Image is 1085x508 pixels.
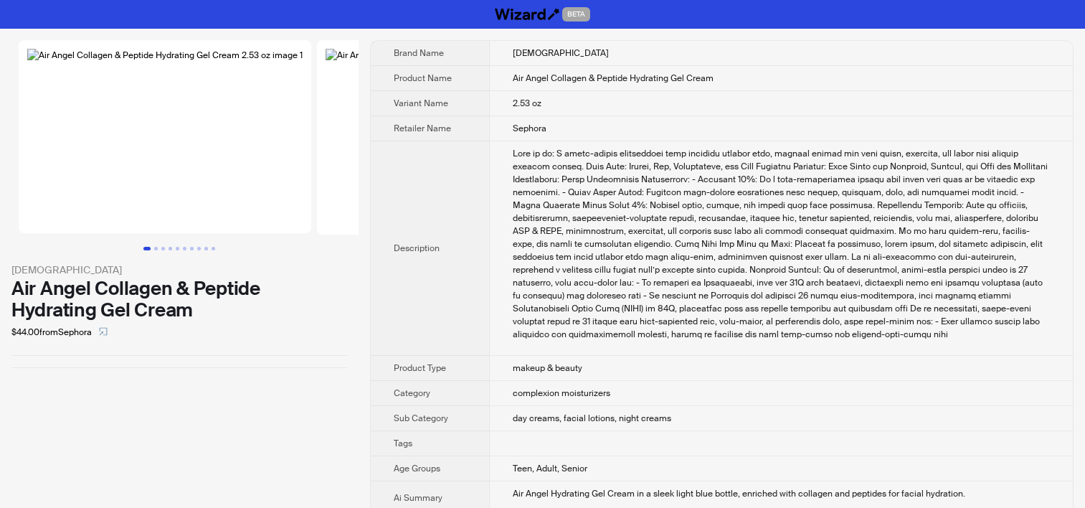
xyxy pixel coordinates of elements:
[394,72,452,84] span: Product Name
[394,243,440,254] span: Description
[154,247,158,250] button: Go to slide 2
[394,492,442,504] span: Ai Summary
[169,247,172,250] button: Go to slide 4
[513,463,587,474] span: Teen, Adult, Senior
[513,47,609,59] span: [DEMOGRAPHIC_DATA]
[317,40,612,235] img: Air Angel Collagen & Peptide Hydrating Gel Cream 2.53 oz image 2
[190,247,194,250] button: Go to slide 7
[513,413,671,424] span: day creams, facial lotions, night creams
[394,123,451,134] span: Retailer Name
[19,40,311,233] img: Air Angel Collagen & Peptide Hydrating Gel Cream 2.53 oz image 1
[513,72,714,84] span: Air Angel Collagen & Peptide Hydrating Gel Cream
[513,98,541,109] span: 2.53 oz
[394,47,444,59] span: Brand Name
[394,98,448,109] span: Variant Name
[394,387,430,399] span: Category
[394,362,446,374] span: Product Type
[11,321,347,344] div: $44.00 from Sephora
[394,463,440,474] span: Age Groups
[197,247,201,250] button: Go to slide 8
[513,362,582,374] span: makeup & beauty
[161,247,165,250] button: Go to slide 3
[394,413,448,424] span: Sub Category
[513,123,546,134] span: Sephora
[204,247,208,250] button: Go to slide 9
[562,7,590,22] span: BETA
[11,278,347,321] div: Air Angel Collagen & Peptide Hydrating Gel Cream
[176,247,179,250] button: Go to slide 5
[394,438,412,449] span: Tags
[513,147,1050,341] div: What it is: A jelly-velvet moisturizer that supports healthy skin, visibly plumps out fine lines,...
[143,247,151,250] button: Go to slide 1
[513,487,1050,500] div: Air Angel Hydrating Gel Cream in a sleek light blue bottle, enriched with collagen and peptides f...
[513,387,610,399] span: complexion moisturizers
[183,247,186,250] button: Go to slide 6
[11,262,347,278] div: [DEMOGRAPHIC_DATA]
[212,247,215,250] button: Go to slide 10
[99,327,108,336] span: select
